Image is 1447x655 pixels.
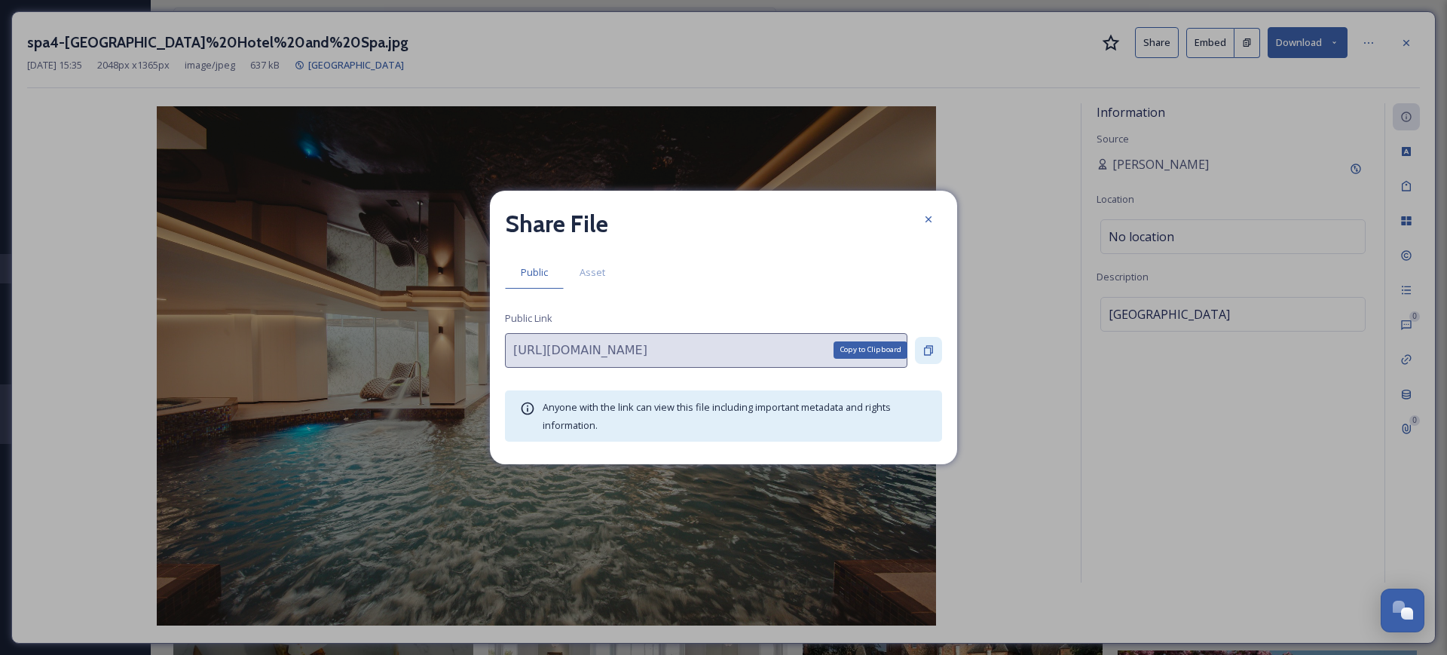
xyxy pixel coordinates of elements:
span: Public [521,265,548,280]
button: Open Chat [1381,589,1424,632]
h2: Share File [505,206,608,242]
div: Copy to Clipboard [834,341,907,358]
span: Asset [580,265,605,280]
span: Public Link [505,311,552,326]
span: Anyone with the link can view this file including important metadata and rights information. [543,400,891,432]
